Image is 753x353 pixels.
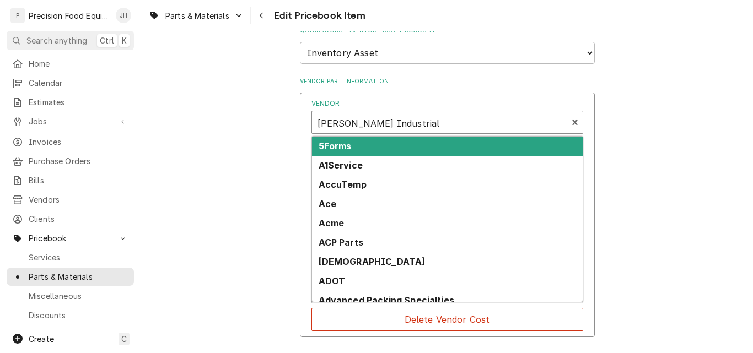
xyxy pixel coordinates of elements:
[29,232,112,244] span: Pricebook
[311,303,583,331] div: Button Group Row
[7,171,134,189] a: Bills
[29,252,128,263] span: Services
[319,179,367,190] strong: AccuTemp
[29,271,128,283] span: Parts & Materials
[253,7,271,24] button: Navigate back
[311,99,583,108] label: Vendor
[7,152,134,170] a: Purchase Orders
[29,334,54,344] span: Create
[122,35,127,46] span: K
[319,218,345,229] strong: Acme
[7,248,134,267] a: Services
[7,210,134,228] a: Clients
[7,74,134,92] a: Calendar
[29,96,128,108] span: Estimates
[26,35,87,46] span: Search anything
[7,191,134,209] a: Vendors
[300,77,595,86] label: Vendor Part Information
[29,290,128,302] span: Miscellaneous
[29,58,128,69] span: Home
[29,175,128,186] span: Bills
[319,237,363,248] strong: ACP Parts
[7,306,134,324] a: Discounts
[116,8,131,23] div: Jason Hertel's Avatar
[29,213,128,225] span: Clients
[29,77,128,89] span: Calendar
[7,229,134,247] a: Go to Pricebook
[29,136,128,148] span: Invoices
[319,256,426,267] strong: [DEMOGRAPHIC_DATA]
[7,112,134,131] a: Go to Jobs
[7,31,134,50] button: Search anythingCtrlK
[121,333,127,345] span: C
[7,93,134,111] a: Estimates
[10,8,25,23] div: P
[300,26,595,63] div: QuickBooks Inventory Asset Account
[100,35,114,46] span: Ctrl
[10,8,25,23] div: Precision Food Equipment LLC's Avatar
[271,8,365,23] span: Edit Pricebook Item
[7,133,134,151] a: Invoices
[7,268,134,286] a: Parts & Materials
[319,275,346,286] strong: ADOT
[311,308,583,331] button: Delete Vendor Cost
[319,295,454,306] strong: Advanced Packing Specialties
[144,7,248,25] a: Go to Parts & Materials
[116,8,131,23] div: JH
[29,155,128,167] span: Purchase Orders
[165,10,229,21] span: Parts & Materials
[29,194,128,205] span: Vendors
[7,55,134,73] a: Home
[319,140,352,151] strong: 5Forms
[29,116,112,127] span: Jobs
[319,160,363,171] strong: A1Service
[7,287,134,305] a: Miscellaneous
[29,309,128,321] span: Discounts
[319,198,336,209] strong: Ace
[311,99,583,134] div: Vendor
[29,10,110,21] div: Precision Food Equipment LLC
[311,99,583,236] div: Vendor Part Cost Edit Form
